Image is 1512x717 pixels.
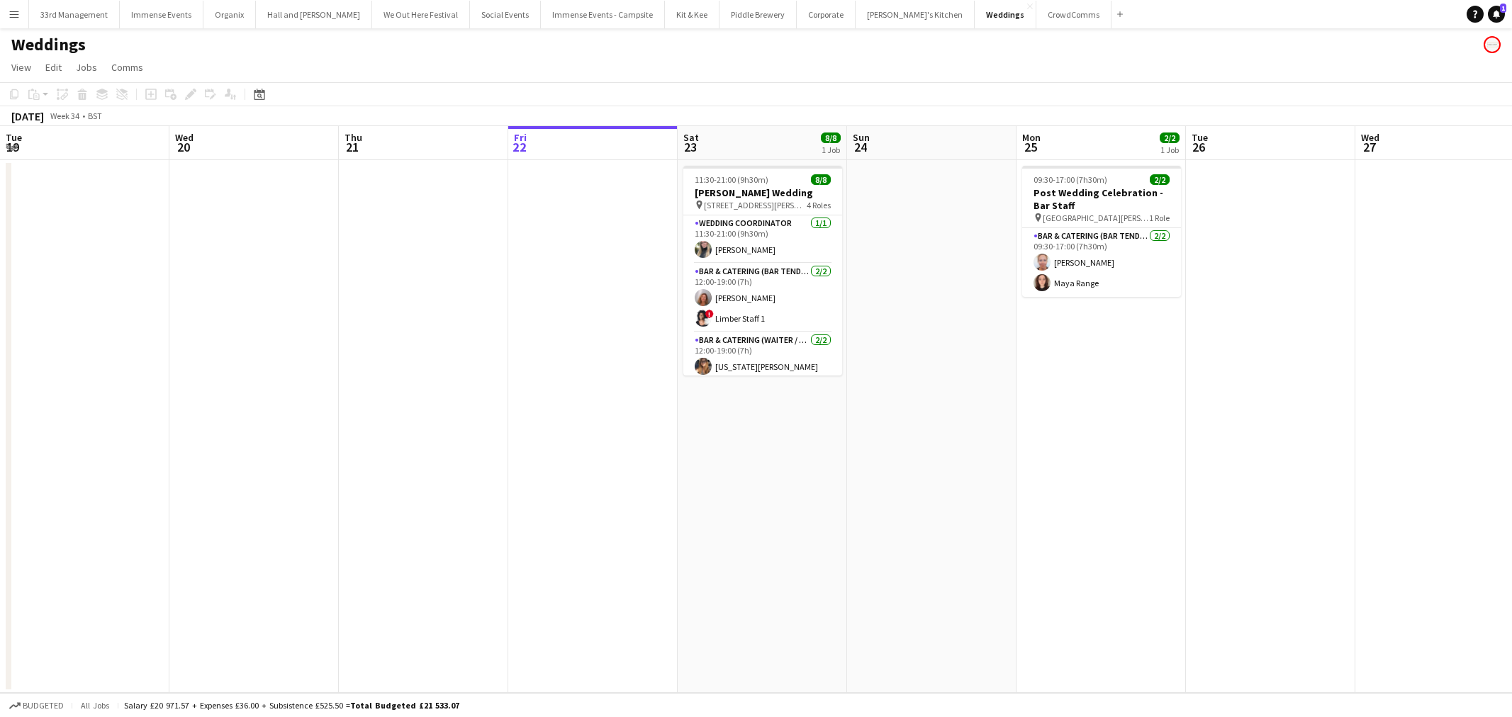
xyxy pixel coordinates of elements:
[47,111,82,121] span: Week 34
[1150,174,1170,185] span: 2/2
[76,61,97,74] span: Jobs
[821,132,841,143] span: 8/8
[514,131,527,144] span: Fri
[7,698,66,713] button: Budgeted
[683,332,842,405] app-card-role: Bar & Catering (Waiter / waitress)2/212:00-19:00 (7h)[US_STATE][PERSON_NAME]
[681,139,699,155] span: 23
[1022,131,1041,144] span: Mon
[173,139,194,155] span: 20
[856,1,975,28] button: [PERSON_NAME]'s Kitchen
[807,200,831,210] span: 4 Roles
[1484,36,1501,53] app-user-avatar: Event Temps
[853,131,870,144] span: Sun
[342,139,362,155] span: 21
[695,174,768,185] span: 11:30-21:00 (9h30m)
[345,131,362,144] span: Thu
[851,139,870,155] span: 24
[70,58,103,77] a: Jobs
[124,700,459,711] div: Salary £20 971.57 + Expenses £36.00 + Subsistence £525.50 =
[705,310,714,318] span: !
[719,1,797,28] button: Piddle Brewery
[1043,213,1149,223] span: [GEOGRAPHIC_DATA][PERSON_NAME], [GEOGRAPHIC_DATA]
[1022,228,1181,297] app-card-role: Bar & Catering (Bar Tender)2/209:30-17:00 (7h30m)[PERSON_NAME]Maya Range
[120,1,203,28] button: Immense Events
[106,58,149,77] a: Comms
[1192,131,1208,144] span: Tue
[1359,139,1379,155] span: 27
[975,1,1036,28] button: Weddings
[683,186,842,199] h3: [PERSON_NAME] Wedding
[811,174,831,185] span: 8/8
[6,58,37,77] a: View
[797,1,856,28] button: Corporate
[256,1,372,28] button: Hall and [PERSON_NAME]
[88,111,102,121] div: BST
[1160,145,1179,155] div: 1 Job
[4,139,22,155] span: 19
[78,700,112,711] span: All jobs
[11,34,86,55] h1: Weddings
[350,700,459,711] span: Total Budgeted £21 533.07
[1160,132,1180,143] span: 2/2
[45,61,62,74] span: Edit
[1189,139,1208,155] span: 26
[665,1,719,28] button: Kit & Kee
[372,1,470,28] button: We Out Here Festival
[1020,139,1041,155] span: 25
[1149,213,1170,223] span: 1 Role
[683,166,842,376] app-job-card: 11:30-21:00 (9h30m)8/8[PERSON_NAME] Wedding [STREET_ADDRESS][PERSON_NAME]4 RolesWedding Coordinat...
[111,61,143,74] span: Comms
[470,1,541,28] button: Social Events
[29,1,120,28] button: 33rd Management
[175,131,194,144] span: Wed
[704,200,807,210] span: [STREET_ADDRESS][PERSON_NAME]
[822,145,840,155] div: 1 Job
[1036,1,1111,28] button: CrowdComms
[1361,131,1379,144] span: Wed
[1500,4,1506,13] span: 1
[512,139,527,155] span: 22
[1488,6,1505,23] a: 1
[203,1,256,28] button: Organix
[683,215,842,264] app-card-role: Wedding Coordinator1/111:30-21:00 (9h30m)[PERSON_NAME]
[1022,166,1181,297] app-job-card: 09:30-17:00 (7h30m)2/2Post Wedding Celebration - Bar Staff [GEOGRAPHIC_DATA][PERSON_NAME], [GEOGR...
[683,264,842,332] app-card-role: Bar & Catering (Bar Tender)2/212:00-19:00 (7h)[PERSON_NAME]!Limber Staff 1
[1034,174,1107,185] span: 09:30-17:00 (7h30m)
[683,131,699,144] span: Sat
[11,109,44,123] div: [DATE]
[541,1,665,28] button: Immense Events - Campsite
[23,701,64,711] span: Budgeted
[11,61,31,74] span: View
[40,58,67,77] a: Edit
[1022,186,1181,212] h3: Post Wedding Celebration - Bar Staff
[6,131,22,144] span: Tue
